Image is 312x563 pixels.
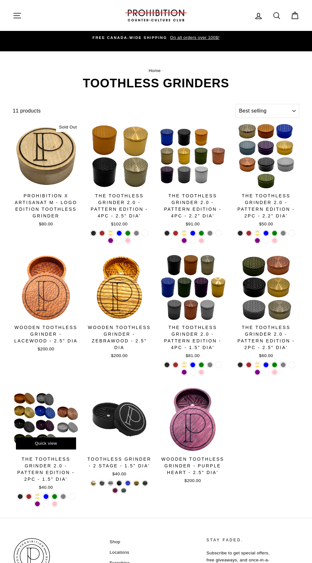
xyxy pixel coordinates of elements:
[110,548,129,557] a: Locations
[13,77,299,89] h1: TOOTHLESS GRINDERS
[13,484,79,491] div: $40.00
[160,221,226,227] div: $91.00
[13,67,299,74] nav: breadcrumbs
[124,10,188,21] img: PROHIBITION COUNTER-CULTURE CLUB
[13,123,79,229] a: PROHIBITION X ARTISANAT M - LOGO EDITION TOOTHLESS GRINDER$80.00
[160,123,226,229] a: The Toothless Grinder 2.0 - Pattern Edition - 4PC - 2.2" Dia'$91.00
[233,221,300,227] div: $50.00
[162,68,163,73] span: /
[56,123,79,132] div: Sold Out
[93,36,167,40] span: FREE CANADA-WIDE SHIPPING
[13,346,79,352] div: $200.00
[168,35,219,40] span: On all orders over 100$!
[160,456,226,476] div: WOODEN TOOTHLESS GRINDER - PURPLE HEART - 2.5" DIA'
[13,456,79,483] div: The Toothless Grinder 2.0 - Pattern Edition - 2PC - 1.5" Dia'
[13,386,79,493] a: Quick view The Toothless Grinder 2.0 - Pattern Edition - 2PC - 1.5" Dia'$40.00
[233,254,300,361] a: The Toothless Grinder 2.0 - Pattern Edition - 2PC - 2.5" Dia'$60.00
[110,537,120,547] a: Shop
[13,193,79,219] div: PROHIBITION X ARTISANAT M - LOGO EDITION TOOTHLESS GRINDER
[160,353,226,359] div: $81.00
[13,324,79,344] div: WOODEN TOOTHLESS GRINDER - LACEWOOD - 2.5" DIA
[14,34,298,41] a: FREE CANADA-WIDE SHIPPING On all orders over 100$!
[207,537,277,543] p: STAY FADED.
[86,254,153,361] a: WOODEN TOOTHLESS GRINDER - ZEBRAWOOD - 2.5" DIA$200.00
[149,68,161,73] a: Home
[86,221,153,227] div: $102.00
[160,324,226,351] div: The Toothless Grinder 2.0 - Pattern Edition - 4PC - 1.5" Dia'
[86,193,153,219] div: The Toothless Grinder 2.0 - Pattern Edition - 4PC - 2.5" Dia'
[160,478,226,484] div: $200.00
[86,123,153,229] a: The Toothless Grinder 2.0 - Pattern Edition - 4PC - 2.5" Dia'$102.00
[13,107,233,115] div: 11 products
[233,123,300,229] a: The Toothless Grinder 2.0 - Pattern Edition - 2PC - 2.2" Dia'$50.00
[86,386,153,479] a: TOOTHLESS GRINDER - 2 STAGE - 1.5" DIA'$40.00
[160,254,226,361] a: The Toothless Grinder 2.0 - Pattern Edition - 4PC - 1.5" Dia'$81.00
[13,254,79,354] a: WOODEN TOOTHLESS GRINDER - LACEWOOD - 2.5" DIA$200.00
[35,441,57,446] span: Quick view
[160,386,226,486] a: WOODEN TOOTHLESS GRINDER - PURPLE HEART - 2.5" DIA'$200.00
[233,324,300,351] div: The Toothless Grinder 2.0 - Pattern Edition - 2PC - 2.5" Dia'
[13,221,79,227] div: $80.00
[86,456,153,469] div: TOOTHLESS GRINDER - 2 STAGE - 1.5" DIA'
[86,353,153,359] div: $200.00
[233,353,300,359] div: $60.00
[86,324,153,351] div: WOODEN TOOTHLESS GRINDER - ZEBRAWOOD - 2.5" DIA
[86,471,153,477] div: $40.00
[160,193,226,219] div: The Toothless Grinder 2.0 - Pattern Edition - 4PC - 2.2" Dia'
[233,193,300,219] div: The Toothless Grinder 2.0 - Pattern Edition - 2PC - 2.2" Dia'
